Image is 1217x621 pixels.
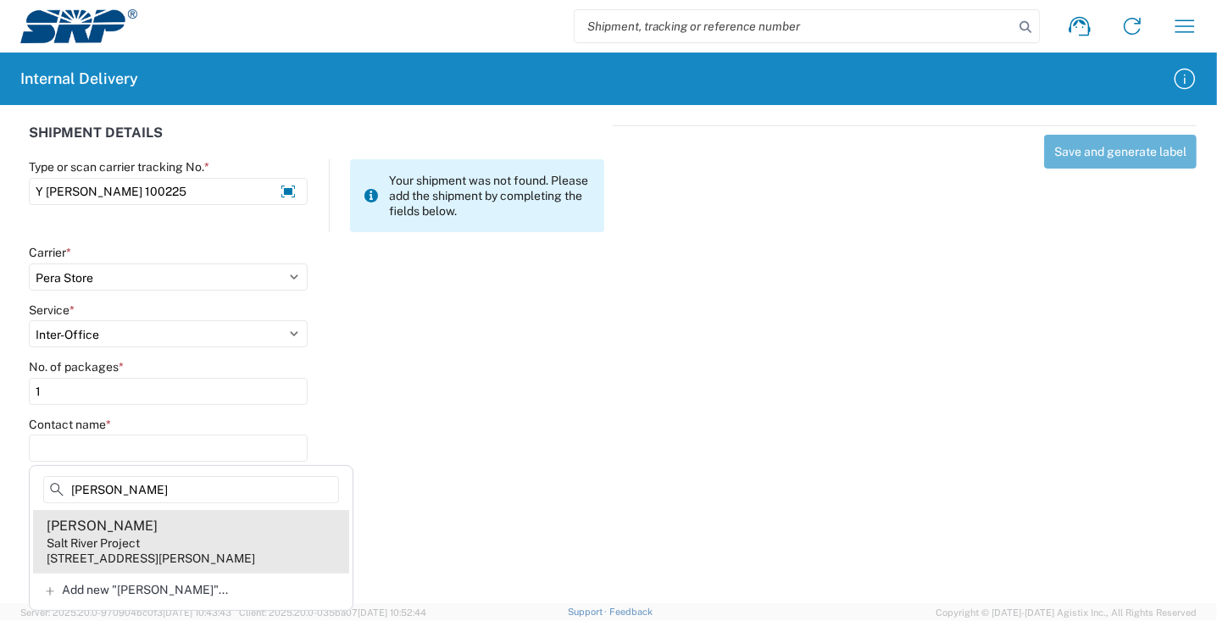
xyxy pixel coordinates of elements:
input: Shipment, tracking or reference number [575,10,1014,42]
label: Carrier [29,245,71,260]
div: [STREET_ADDRESS][PERSON_NAME] [47,551,255,566]
a: Feedback [609,607,653,617]
h2: Internal Delivery [20,69,138,89]
img: srp [20,9,137,43]
span: Your shipment was not found. Please add the shipment by completing the fields below. [389,173,591,219]
label: No. of packages [29,359,124,374]
div: Salt River Project [47,535,140,551]
label: Contact name [29,417,111,432]
span: Server: 2025.20.0-970904bc0f3 [20,607,231,618]
span: Client: 2025.20.0-035ba07 [239,607,426,618]
label: Service [29,302,75,318]
span: [DATE] 10:43:43 [163,607,231,618]
a: Support [568,607,610,617]
div: [PERSON_NAME] [47,517,158,535]
span: [DATE] 10:52:44 [358,607,426,618]
span: Add new "[PERSON_NAME]"... [62,582,228,597]
label: Type or scan carrier tracking No. [29,159,209,175]
span: Copyright © [DATE]-[DATE] Agistix Inc., All Rights Reserved [936,605,1197,620]
div: SHIPMENT DETAILS [29,125,604,159]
